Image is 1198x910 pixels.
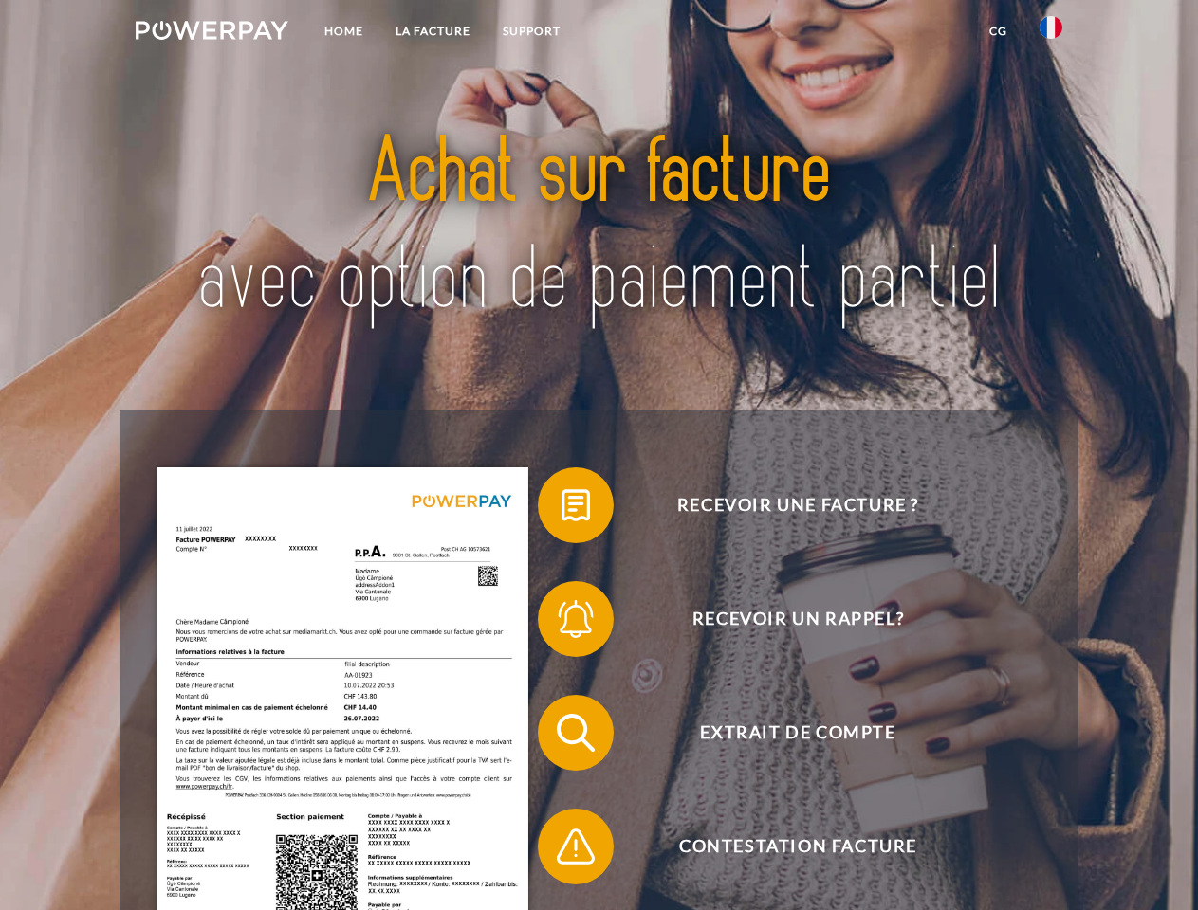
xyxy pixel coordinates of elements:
[181,91,1017,363] img: title-powerpay_fr.svg
[538,695,1031,771] button: Extrait de compte
[552,823,599,870] img: qb_warning.svg
[308,14,379,48] a: Home
[136,21,288,40] img: logo-powerpay-white.svg
[487,14,577,48] a: Support
[538,581,1031,657] button: Recevoir un rappel?
[565,581,1030,657] span: Recevoir un rappel?
[973,14,1023,48] a: CG
[552,709,599,756] img: qb_search.svg
[1040,16,1062,39] img: fr
[379,14,487,48] a: LA FACTURE
[565,467,1030,543] span: Recevoir une facture ?
[552,595,599,643] img: qb_bell.svg
[552,482,599,529] img: qb_bill.svg
[538,809,1031,884] button: Contestation Facture
[565,809,1030,884] span: Contestation Facture
[538,467,1031,543] button: Recevoir une facture ?
[565,695,1030,771] span: Extrait de compte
